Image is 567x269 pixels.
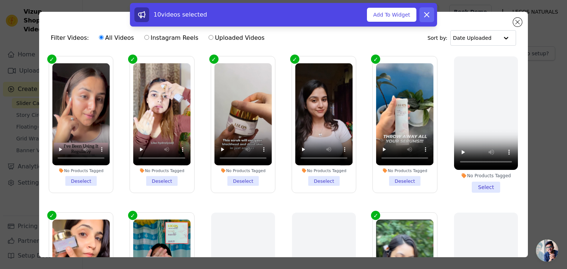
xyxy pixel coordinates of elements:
label: Uploaded Videos [208,33,265,43]
span: 10 videos selected [154,11,207,18]
div: Filter Videos: [51,29,269,46]
button: Add To Widget [367,8,416,22]
div: No Products Tagged [295,168,353,173]
label: All Videos [99,33,134,43]
div: No Products Tagged [454,173,518,179]
div: No Products Tagged [133,168,191,173]
div: No Products Tagged [376,168,434,173]
label: Instagram Reels [144,33,199,43]
div: No Products Tagged [52,168,110,173]
div: Open chat [536,240,558,262]
div: No Products Tagged [214,168,272,173]
div: Sort by: [427,30,516,46]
